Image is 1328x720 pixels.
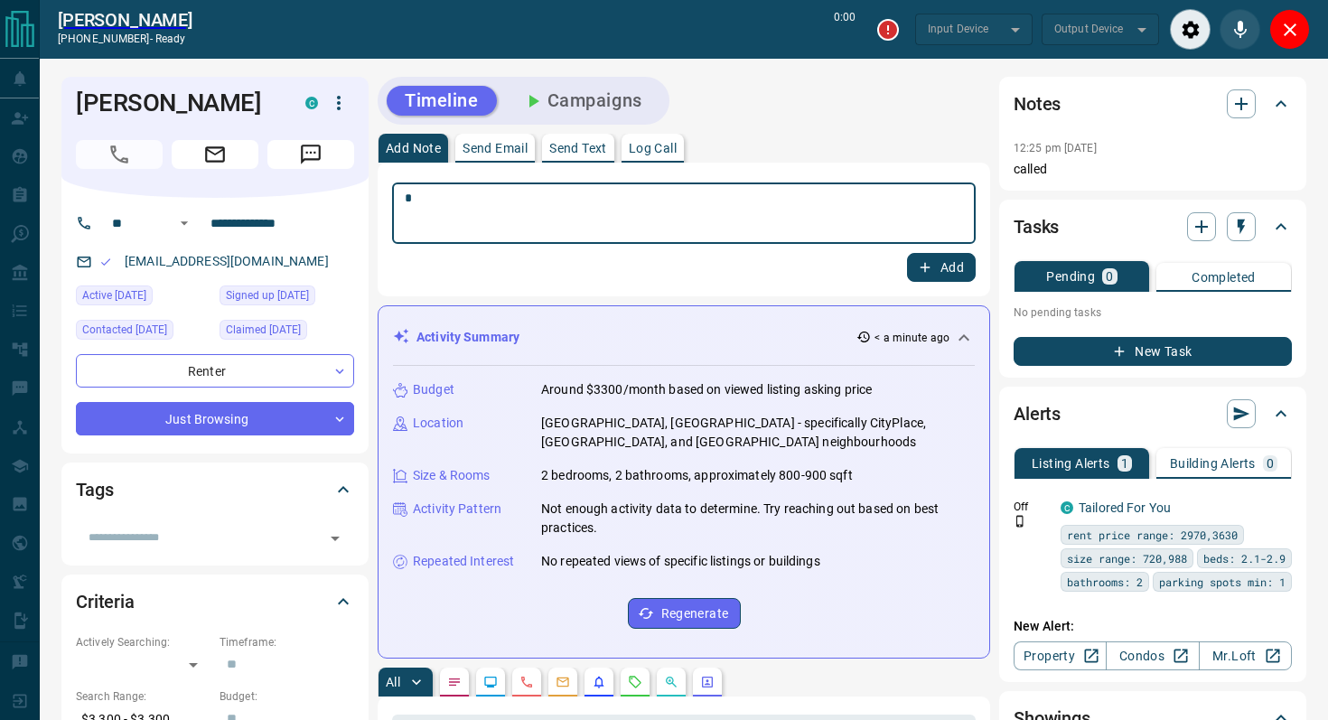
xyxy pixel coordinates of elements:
p: Add Note [386,142,441,154]
p: Timeframe: [220,634,354,650]
p: Repeated Interest [413,552,514,571]
p: 2 bedrooms, 2 bathrooms, approximately 800-900 sqft [541,466,853,485]
span: Active [DATE] [82,286,146,304]
h2: Alerts [1014,399,1061,428]
svg: Listing Alerts [592,675,606,689]
p: Around $3300/month based on viewed listing asking price [541,380,872,399]
p: Location [413,414,463,433]
div: Fri Oct 10 2025 [76,285,210,311]
p: Activity Summary [416,328,519,347]
a: [PERSON_NAME] [58,9,192,31]
svg: Opportunities [664,675,678,689]
div: Fri Oct 10 2025 [76,320,210,345]
p: Search Range: [76,688,210,705]
p: No pending tasks [1014,299,1292,326]
p: called [1014,160,1292,179]
p: 0:00 [834,9,856,50]
button: Timeline [387,86,497,116]
h2: Tags [76,475,113,504]
p: Listing Alerts [1032,457,1110,470]
div: Tags [76,468,354,511]
span: parking spots min: 1 [1159,573,1286,591]
p: Log Call [629,142,677,154]
svg: Push Notification Only [1014,515,1026,528]
h2: Notes [1014,89,1061,118]
div: Just Browsing [76,402,354,435]
span: size range: 720,988 [1067,549,1187,567]
div: Criteria [76,580,354,623]
div: Mute [1220,9,1260,50]
button: New Task [1014,337,1292,366]
a: Tailored For You [1079,500,1171,515]
a: [EMAIL_ADDRESS][DOMAIN_NAME] [125,254,329,268]
div: Fri Apr 12 2024 [220,320,354,345]
button: Open [323,526,348,551]
a: Condos [1106,641,1199,670]
div: Audio Settings [1170,9,1211,50]
p: New Alert: [1014,617,1292,636]
div: condos.ca [305,97,318,109]
div: Renter [76,354,354,388]
button: Campaigns [504,86,660,116]
p: Send Text [549,142,607,154]
svg: Calls [519,675,534,689]
span: beds: 2.1-2.9 [1203,549,1286,567]
svg: Agent Actions [700,675,715,689]
span: bathrooms: 2 [1067,573,1143,591]
h2: Criteria [76,587,135,616]
p: Budget: [220,688,354,705]
button: Regenerate [628,598,741,629]
p: All [386,676,400,688]
p: [GEOGRAPHIC_DATA], [GEOGRAPHIC_DATA] - specifically CityPlace, [GEOGRAPHIC_DATA], and [GEOGRAPHIC... [541,414,975,452]
svg: Emails [556,675,570,689]
button: Open [173,212,195,234]
p: No repeated views of specific listings or buildings [541,552,820,571]
div: Activity Summary< a minute ago [393,321,975,354]
span: rent price range: 2970,3630 [1067,526,1238,544]
p: 0 [1267,457,1274,470]
p: Completed [1192,271,1256,284]
p: [PHONE_NUMBER] - [58,31,192,47]
span: Signed up [DATE] [226,286,309,304]
span: Call [76,140,163,169]
p: Activity Pattern [413,500,501,519]
svg: Email Valid [99,256,112,268]
p: Actively Searching: [76,634,210,650]
p: < a minute ago [874,330,949,346]
p: 0 [1106,270,1113,283]
div: Alerts [1014,392,1292,435]
span: Contacted [DATE] [82,321,167,339]
div: Mon Mar 11 2024 [220,285,354,311]
div: Tasks [1014,205,1292,248]
p: Pending [1046,270,1095,283]
span: Message [267,140,354,169]
p: Budget [413,380,454,399]
div: Close [1269,9,1310,50]
svg: Notes [447,675,462,689]
h1: [PERSON_NAME] [76,89,278,117]
p: Not enough activity data to determine. Try reaching out based on best practices. [541,500,975,538]
svg: Lead Browsing Activity [483,675,498,689]
p: Send Email [463,142,528,154]
div: condos.ca [1061,501,1073,514]
p: 1 [1121,457,1128,470]
h2: Tasks [1014,212,1059,241]
p: Building Alerts [1170,457,1256,470]
svg: Requests [628,675,642,689]
a: Mr.Loft [1199,641,1292,670]
button: Add [907,253,976,282]
a: Property [1014,641,1107,670]
p: Size & Rooms [413,466,491,485]
p: 12:25 pm [DATE] [1014,142,1097,154]
span: Claimed [DATE] [226,321,301,339]
div: Notes [1014,82,1292,126]
span: Email [172,140,258,169]
p: Off [1014,499,1050,515]
span: ready [155,33,186,45]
